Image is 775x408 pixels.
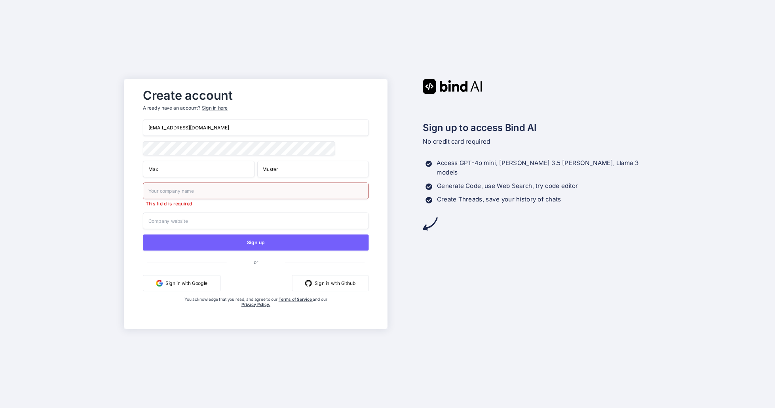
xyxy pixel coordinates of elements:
a: Privacy Policy. [241,302,270,307]
img: arrow [423,216,437,231]
p: Create Threads, save your history of chats [437,195,561,204]
input: Your company name [143,182,369,199]
button: Sign in with Google [143,275,220,291]
h2: Create account [143,90,369,101]
input: Last Name [257,161,369,177]
input: Email [143,120,369,136]
h2: Sign up to access Bind AI [423,121,651,135]
img: github [305,280,312,287]
p: No credit card required [423,137,651,146]
p: Generate Code, use Web Search, try code editor [437,181,578,191]
p: Already have an account? [143,104,369,111]
p: This field is required [143,200,369,207]
input: First Name [143,161,255,177]
img: google [156,280,163,287]
img: Bind AI logo [423,79,482,94]
div: You acknowledge that you read, and agree to our and our [180,297,331,324]
button: Sign up [143,234,369,250]
button: Sign in with Github [292,275,369,291]
p: Access GPT-4o mini, [PERSON_NAME] 3.5 [PERSON_NAME], Llama 3 models [437,158,651,177]
span: or [227,254,285,271]
input: Company website [143,213,369,229]
a: Terms of Service [279,297,313,302]
div: Sign in here [202,104,228,111]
